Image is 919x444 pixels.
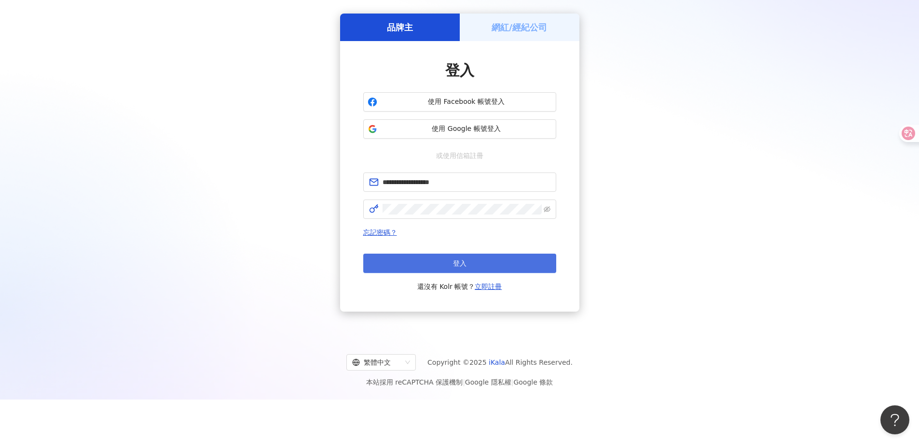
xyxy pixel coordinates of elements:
span: 本站採用 reCAPTCHA 保護機制 [366,376,553,388]
span: | [463,378,465,386]
div: 繁體中文 [352,355,401,370]
span: 或使用信箱註冊 [429,150,490,161]
span: 使用 Facebook 帳號登入 [381,97,552,107]
span: 還沒有 Kolr 帳號？ [417,281,502,292]
a: iKala [489,358,505,366]
span: | [511,378,514,386]
button: 使用 Facebook 帳號登入 [363,92,556,112]
span: eye-invisible [544,206,550,213]
span: Copyright © 2025 All Rights Reserved. [427,357,573,368]
span: 使用 Google 帳號登入 [381,124,552,134]
h5: 網紅/經紀公司 [492,21,547,33]
iframe: Help Scout Beacon - Open [880,405,909,434]
a: Google 條款 [513,378,553,386]
span: 登入 [445,62,474,79]
h5: 品牌主 [387,21,413,33]
a: 立即註冊 [475,283,502,290]
span: 登入 [453,259,466,267]
button: 登入 [363,254,556,273]
a: Google 隱私權 [465,378,511,386]
a: 忘記密碼？ [363,229,397,236]
button: 使用 Google 帳號登入 [363,119,556,139]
